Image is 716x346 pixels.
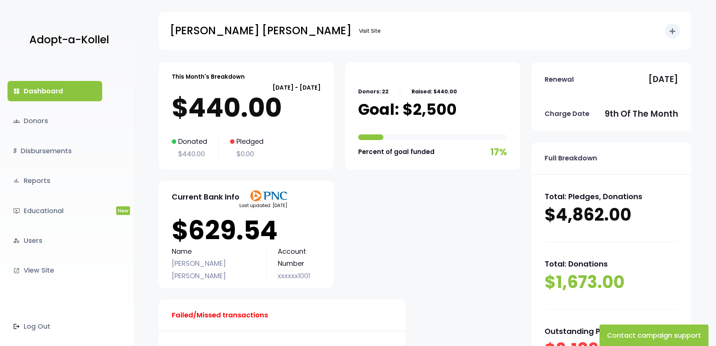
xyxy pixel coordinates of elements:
[13,146,17,157] i: $
[230,136,263,148] p: Pledged
[545,271,678,294] p: $1,673.00
[116,206,130,215] span: New
[13,207,20,214] i: ondemand_video
[8,141,102,161] a: $Disbursements
[8,111,102,131] a: groupsDonors
[358,100,457,119] p: Goal: $2,500
[545,203,678,227] p: $4,862.00
[29,30,109,49] p: Adopt-a-Kollel
[170,21,351,40] p: [PERSON_NAME] [PERSON_NAME]
[13,237,20,244] i: manage_accounts
[545,152,597,164] p: Full Breakdown
[8,316,102,337] a: Log Out
[172,148,207,160] p: $440.00
[8,230,102,251] a: manage_accountsUsers
[278,270,321,282] p: xxxxxx1001
[8,201,102,221] a: ondemand_videoEducationalNew
[412,87,457,96] p: Raised: $440.00
[230,148,263,160] p: $0.00
[665,24,680,39] button: add
[239,201,288,210] p: Last updated: [DATE]
[172,93,321,123] p: $440.00
[358,146,434,158] p: Percent of goal funded
[545,257,678,271] p: Total: Donations
[8,81,102,101] a: dashboardDashboard
[278,245,321,270] p: Account Number
[13,88,20,95] i: dashboard
[545,190,678,203] p: Total: Pledges, Donations
[605,107,678,122] p: 9th of the month
[13,118,20,125] span: groups
[172,309,268,321] p: Failed/Missed transactions
[8,260,102,280] a: launchView Site
[355,24,384,38] a: Visit Site
[8,171,102,191] a: bar_chartReports
[172,136,207,148] p: Donated
[172,82,321,93] p: [DATE] - [DATE]
[545,325,678,338] p: Outstanding Pledges
[172,258,255,282] p: [PERSON_NAME] [PERSON_NAME]
[358,87,389,96] p: Donors: 22
[648,72,678,87] p: [DATE]
[250,190,288,201] img: PNClogo.svg
[545,108,589,120] p: Charge Date
[545,73,574,85] p: Renewal
[668,27,677,36] i: add
[490,144,507,160] p: 17%
[172,72,245,82] p: This Month's Breakdown
[13,267,20,274] i: launch
[172,190,239,204] p: Current Bank Info
[26,22,109,58] a: Adopt-a-Kollel
[172,245,255,258] p: Name
[13,177,20,184] i: bar_chart
[599,325,708,346] button: Contact campaign support
[172,215,321,245] p: $629.54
